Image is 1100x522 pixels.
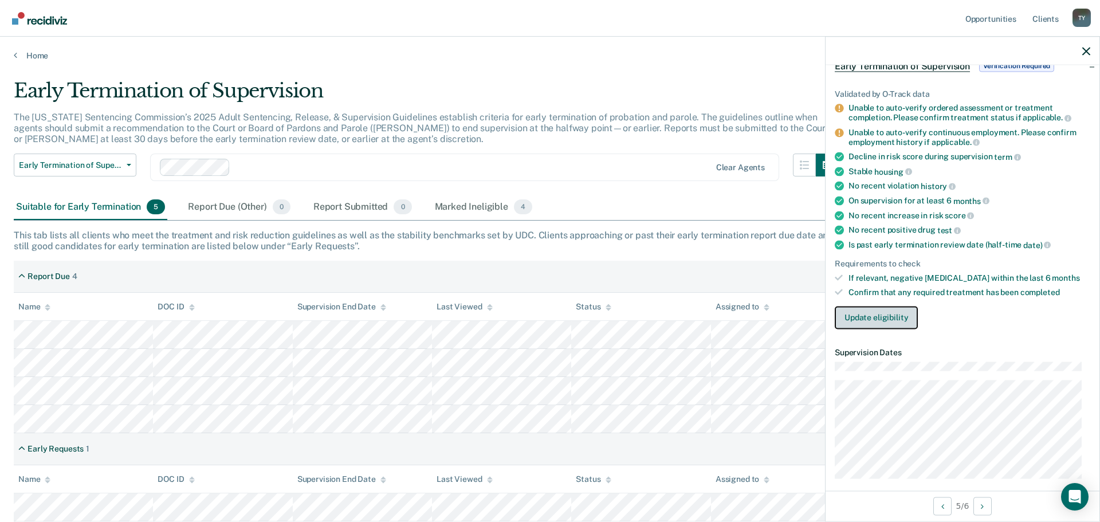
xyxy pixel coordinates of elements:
div: Is past early termination review date (half-time [848,240,1090,250]
span: 0 [394,199,411,214]
div: DOC ID [158,474,194,484]
div: No recent increase in risk [848,210,1090,221]
button: Previous Opportunity [933,497,952,515]
span: 5 [147,199,165,214]
span: housing [874,167,912,176]
span: test [937,225,961,234]
div: Last Viewed [437,302,492,312]
div: If relevant, negative [MEDICAL_DATA] within the last 6 [848,273,1090,283]
div: Last Viewed [437,474,492,484]
div: Unable to auto-verify continuous employment. Please confirm employment history if applicable. [848,127,1090,147]
div: Status [576,302,611,312]
div: Assigned to [716,302,769,312]
button: Update eligibility [835,306,918,329]
span: score [945,211,974,220]
div: 5 / 6 [826,490,1099,521]
button: Next Opportunity [973,497,992,515]
div: Name [18,302,50,312]
div: Requirements to check [835,259,1090,269]
div: Validated by O-Track data [835,89,1090,99]
div: Unable to auto-verify ordered assessment or treatment completion. Please confirm treatment status... [848,103,1090,123]
div: No recent positive drug [848,225,1090,236]
span: date) [1023,240,1051,249]
div: Clear agents [716,163,765,172]
div: Assigned to [716,474,769,484]
a: Home [14,50,1086,61]
div: Report Due (Other) [186,195,292,220]
span: Early Termination of Supervision [19,160,122,170]
div: Marked Ineligible [433,195,535,220]
div: Early Termination of SupervisionVerification Required [826,48,1099,84]
div: Name [18,474,50,484]
span: completed [1020,287,1060,296]
div: T Y [1072,9,1091,27]
span: Early Termination of Supervision [835,60,970,72]
button: Profile dropdown button [1072,9,1091,27]
div: Confirm that any required treatment has been [848,287,1090,297]
div: On supervision for at least 6 [848,195,1090,206]
div: Report Submitted [311,195,414,220]
span: history [921,182,956,191]
div: Decline in risk score during supervision [848,152,1090,162]
div: Supervision End Date [297,302,386,312]
p: The [US_STATE] Sentencing Commission’s 2025 Adult Sentencing, Release, & Supervision Guidelines e... [14,112,829,144]
div: DOC ID [158,302,194,312]
div: Early Requests [27,444,84,454]
div: This tab lists all clients who meet the treatment and risk reduction guidelines as well as the st... [14,230,1086,252]
div: Early Termination of Supervision [14,79,839,112]
div: Suitable for Early Termination [14,195,167,220]
div: Status [576,474,611,484]
span: Verification Required [979,60,1054,72]
div: Supervision End Date [297,474,386,484]
div: 1 [86,444,89,454]
div: No recent violation [848,181,1090,191]
span: 4 [514,199,532,214]
div: Open Intercom Messenger [1061,483,1089,511]
span: months [1052,273,1079,282]
span: months [953,196,989,205]
img: Recidiviz [12,12,67,25]
div: 4 [72,272,77,281]
div: Report Due [27,272,70,281]
div: Stable [848,166,1090,176]
span: term [994,152,1020,161]
dt: Supervision Dates [835,347,1090,357]
span: 0 [273,199,290,214]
